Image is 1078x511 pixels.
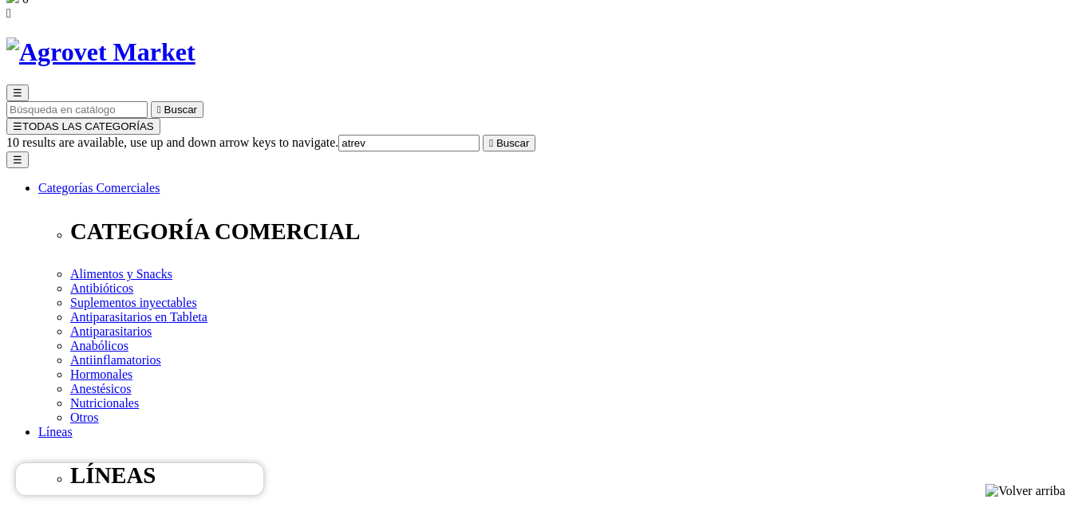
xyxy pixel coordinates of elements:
a: Suplementos inyectables [70,296,197,309]
button:  Buscar [151,101,203,118]
input: Buscar [338,135,480,151]
button: ☰TODAS LAS CATEGORÍAS [6,118,160,135]
input: Buscar [6,101,148,118]
span: 10 results are available, use up and down arrow keys to navigate. [6,136,338,149]
a: Otros [70,411,99,424]
button:  Buscar [483,135,535,151]
span: Buscar [164,104,197,116]
span: ☰ [13,87,22,99]
a: Antibióticos [70,281,133,295]
i:  [489,137,493,149]
a: Antiparasitarios en Tableta [70,310,207,324]
button: ☰ [6,151,29,168]
img: Agrovet Market [6,37,195,67]
button: ☰ [6,85,29,101]
a: Alimentos y Snacks [70,267,172,281]
a: Nutricionales [70,396,139,410]
a: Líneas [38,425,73,438]
img: Volver arriba [985,484,1065,498]
iframe: Brevo live chat [16,463,263,495]
a: Hormonales [70,368,132,381]
p: LÍNEAS [70,462,1072,489]
a: Categorías Comerciales [38,181,160,195]
a: Anestésicos [70,382,131,395]
span: ☰ [13,120,22,132]
span: Buscar [496,137,529,149]
a: Antiinflamatorios [70,353,161,367]
i:  [157,104,161,116]
p: CATEGORÍA COMERCIAL [70,218,1072,245]
a: Antiparasitarios [70,324,152,338]
i:  [6,6,11,20]
a: Anabólicos [70,339,128,352]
